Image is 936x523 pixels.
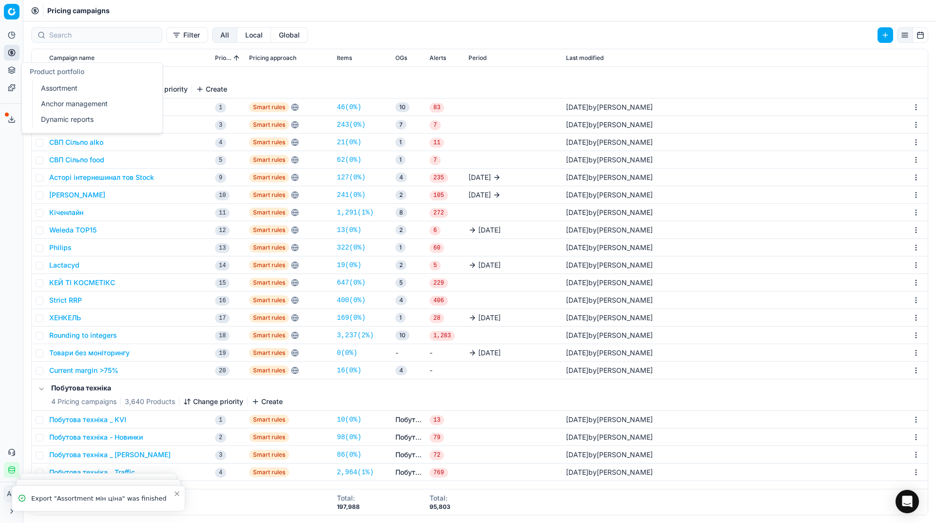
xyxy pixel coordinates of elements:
a: Anchor management [37,97,151,111]
span: 272 [429,208,448,218]
span: Smart rules [249,415,289,425]
span: 3 [215,450,226,460]
a: 169(0%) [337,313,366,323]
span: [DATE] [566,349,588,357]
span: 3 [215,120,226,130]
span: Smart rules [249,120,289,130]
div: Export "Assortment мін ціна" was finished [31,494,173,504]
a: 13(0%) [337,225,361,235]
span: 2 [395,225,407,235]
span: Pricing campaigns [47,6,110,16]
span: 18 [215,331,230,341]
span: 105 [429,191,448,200]
span: 28 [429,313,444,323]
button: Побутова техніка - Новинки [49,432,143,442]
input: Search [49,30,156,40]
div: by [PERSON_NAME] [566,432,653,442]
div: by [PERSON_NAME] [566,120,653,130]
span: 3,640 Products [125,397,175,407]
span: [DATE] [566,120,588,129]
button: ХЕНКЕЛЬ [49,313,81,323]
a: 2,964(1%) [337,467,374,477]
span: Smart rules [249,467,289,477]
a: Dynamic reports [37,113,151,126]
span: Smart rules [249,313,289,323]
span: Pricing approach [249,54,296,62]
a: Побутова техніка [395,432,422,442]
span: [DATE] [468,173,491,182]
div: by [PERSON_NAME] [566,173,653,182]
span: [DATE] [566,296,588,304]
span: 9 [215,173,226,183]
span: 2 [395,190,407,200]
span: [DATE] [566,103,588,111]
div: by [PERSON_NAME] [566,313,653,323]
span: 4 [215,468,226,478]
button: Create [196,84,227,94]
span: 13 [429,415,444,425]
span: [DATE] [566,155,588,164]
a: 98(0%) [337,432,361,442]
button: [PERSON_NAME] [49,190,105,200]
span: Smart rules [249,137,289,147]
div: by [PERSON_NAME] [566,102,653,112]
span: Smart rules [249,155,289,165]
button: Strict RRP [49,295,82,305]
span: 10 [215,191,230,200]
span: [DATE] [566,208,588,216]
span: OGs [395,54,407,62]
button: all [212,27,237,43]
span: 5 [429,261,441,271]
span: 83 [429,103,444,113]
span: 8 [395,208,407,217]
div: by [PERSON_NAME] [566,467,653,477]
a: 21(0%) [337,137,361,147]
span: 7 [429,155,441,165]
div: by [PERSON_NAME] [566,190,653,200]
span: 4 [395,366,407,375]
span: 6 [429,226,441,235]
span: 20 [215,366,230,376]
span: 19 [215,349,230,358]
a: 86(0%) [337,450,361,460]
a: 3,237(2%) [337,330,374,340]
span: Smart rules [249,295,289,305]
span: 4 [395,295,407,305]
span: Smart rules [249,208,289,217]
a: Побутова техніка [395,415,422,425]
a: 647(0%) [337,278,366,288]
div: by [PERSON_NAME] [566,450,653,460]
td: - [426,362,465,379]
span: [DATE] [566,226,588,234]
span: 769 [429,468,448,478]
button: Filter [166,27,208,43]
div: by [PERSON_NAME] [566,330,653,340]
span: [DATE] [566,331,588,339]
span: 1 [395,155,406,165]
button: Побутова техніка _ KVI [49,415,126,425]
div: by [PERSON_NAME] [566,155,653,165]
button: global [271,27,308,43]
span: 1 [395,137,406,147]
span: Smart rules [249,190,289,200]
span: [DATE] [566,278,588,287]
nav: breadcrumb [47,6,110,16]
a: Assortment [37,81,151,95]
div: Total : [429,493,450,503]
span: [DATE] [566,138,588,146]
span: [DATE] [566,433,588,441]
span: [DATE] [566,313,588,322]
a: 62(0%) [337,155,361,165]
span: 1 [215,415,226,425]
span: Last modified [566,54,604,62]
a: 0(0%) [337,348,357,358]
span: 5 [215,155,226,165]
span: 11 [429,138,444,148]
div: Total : [337,493,360,503]
span: 4 [395,173,407,182]
div: by [PERSON_NAME] [566,260,653,270]
button: Кіченлайн [49,208,83,217]
span: 229 [429,278,448,288]
div: 197,988 [337,503,360,511]
button: Lactacyd [49,260,79,270]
